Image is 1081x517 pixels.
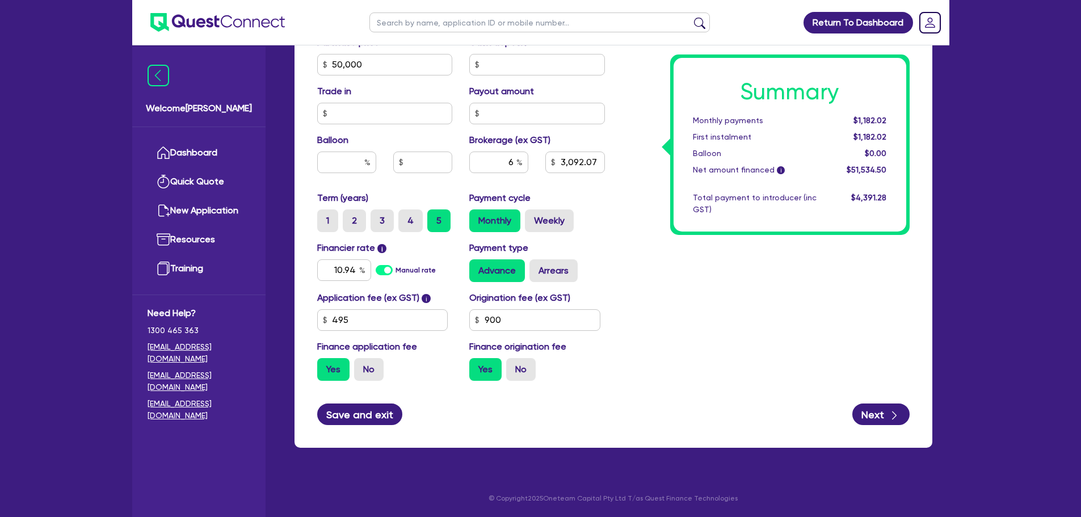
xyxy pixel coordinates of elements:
label: Manual rate [396,265,436,275]
h1: Summary [693,78,887,106]
label: Trade in [317,85,351,98]
a: [EMAIL_ADDRESS][DOMAIN_NAME] [148,341,250,365]
img: new-application [157,204,170,217]
label: Payment type [469,241,528,255]
span: $1,182.02 [853,116,886,125]
label: 3 [371,209,394,232]
a: Quick Quote [148,167,250,196]
label: Finance origination fee [469,340,566,354]
div: Monthly payments [684,115,825,127]
label: No [354,358,384,381]
label: No [506,358,536,381]
span: $51,534.50 [847,165,886,174]
label: 4 [398,209,423,232]
label: Application fee (ex GST) [317,291,419,305]
span: Need Help? [148,306,250,320]
label: Payment cycle [469,191,531,205]
label: Term (years) [317,191,368,205]
label: 5 [427,209,451,232]
label: Payout amount [469,85,534,98]
span: i [422,294,431,303]
label: Arrears [529,259,578,282]
a: New Application [148,196,250,225]
div: Balloon [684,148,825,159]
a: Dashboard [148,138,250,167]
label: Monthly [469,209,520,232]
button: Next [852,403,910,425]
span: i [377,244,386,253]
p: © Copyright 2025 Oneteam Capital Pty Ltd T/as Quest Finance Technologies [287,493,940,503]
label: Balloon [317,133,348,147]
img: quest-connect-logo-blue [150,13,285,32]
label: Finance application fee [317,340,417,354]
img: resources [157,233,170,246]
label: Financier rate [317,241,387,255]
a: [EMAIL_ADDRESS][DOMAIN_NAME] [148,398,250,422]
span: $0.00 [865,149,886,158]
span: $1,182.02 [853,132,886,141]
label: Yes [317,358,350,381]
a: Return To Dashboard [804,12,913,33]
img: quick-quote [157,175,170,188]
span: i [777,167,785,175]
label: Advance [469,259,525,282]
span: Welcome [PERSON_NAME] [146,102,252,115]
a: Dropdown toggle [915,8,945,37]
input: Search by name, application ID or mobile number... [369,12,710,32]
label: Origination fee (ex GST) [469,291,570,305]
a: [EMAIL_ADDRESS][DOMAIN_NAME] [148,369,250,393]
label: Yes [469,358,502,381]
label: 1 [317,209,338,232]
button: Save and exit [317,403,403,425]
label: Weekly [525,209,574,232]
div: First instalment [684,131,825,143]
div: Total payment to introducer (inc GST) [684,192,825,216]
div: Net amount financed [684,164,825,176]
a: Training [148,254,250,283]
span: 1300 465 363 [148,325,250,337]
img: training [157,262,170,275]
label: Brokerage (ex GST) [469,133,550,147]
a: Resources [148,225,250,254]
label: 2 [343,209,366,232]
img: icon-menu-close [148,65,169,86]
span: $4,391.28 [851,193,886,202]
